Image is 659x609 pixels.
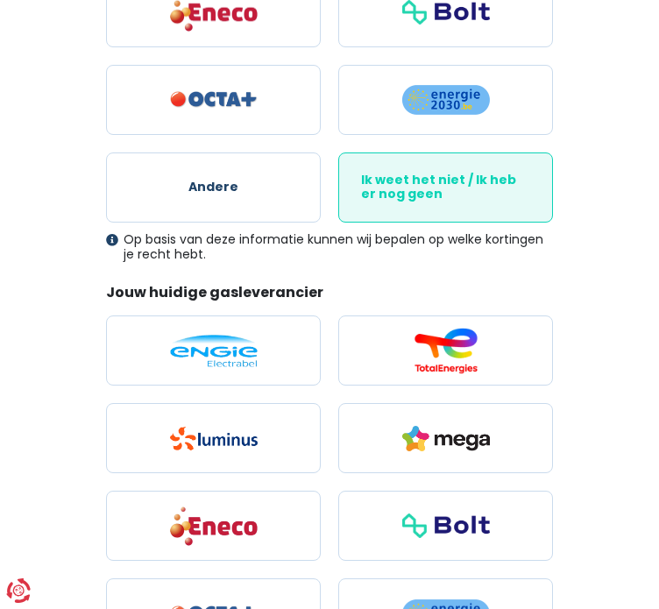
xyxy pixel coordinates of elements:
img: Engie / Electrabel [170,335,258,366]
img: Bolt [402,513,490,538]
img: Eneco [170,506,258,547]
img: Mega [402,426,490,452]
img: Octa+ [170,91,258,108]
div: Op basis van deze informatie kunnen wij bepalen op welke kortingen je recht hebt. [106,232,553,262]
img: Energie2030 [402,84,490,116]
img: Luminus [170,427,258,450]
img: Total Energies / Lampiris [402,328,490,375]
span: Ik weet het niet / Ik heb er nog geen [361,173,531,201]
legend: Jouw huidige gasleverancier [106,282,553,309]
span: Andere [188,181,238,194]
